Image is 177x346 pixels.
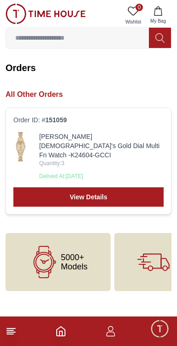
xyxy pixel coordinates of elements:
[147,18,170,24] span: My Bag
[136,4,143,11] span: 0
[6,61,171,74] h2: Orders
[13,132,28,161] img: ...
[61,253,88,271] span: 5000+ Models
[45,116,67,124] span: 151059
[13,115,67,125] span: Order ID: #
[122,18,145,25] span: Wishlist
[13,187,164,207] a: View Details
[150,319,170,339] div: Chat Widget
[122,4,145,27] a: 0Wishlist
[55,326,66,337] a: Home
[145,4,171,27] button: My Bag
[39,132,164,160] a: [PERSON_NAME] [DEMOGRAPHIC_DATA]'s Gold Dial Multi Fn Watch -K24604-GCCI
[39,173,83,179] span: Delived At: [DATE]
[6,89,171,100] h2: All Other Orders
[39,160,164,167] span: Quantity: 3
[6,4,86,24] img: ...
